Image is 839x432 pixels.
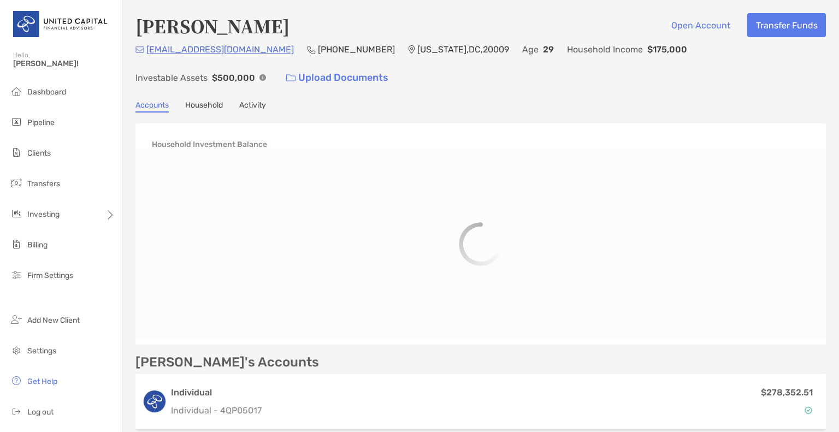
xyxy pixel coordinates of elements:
a: Activity [239,100,266,113]
p: Household Income [567,43,643,56]
button: Transfer Funds [747,13,826,37]
h3: Individual [171,386,262,399]
img: Account Status icon [805,406,812,414]
p: [US_STATE] , DC , 20009 [417,43,509,56]
img: logout icon [10,405,23,418]
p: $500,000 [212,71,255,85]
img: dashboard icon [10,85,23,98]
img: add_new_client icon [10,313,23,326]
img: Email Icon [135,46,144,53]
span: Transfers [27,179,60,188]
span: Add New Client [27,316,80,325]
img: clients icon [10,146,23,159]
a: Household [185,100,223,113]
span: Settings [27,346,56,356]
img: get-help icon [10,374,23,387]
img: logo account [144,390,166,412]
p: Age [522,43,539,56]
img: firm-settings icon [10,268,23,281]
button: Open Account [663,13,738,37]
img: investing icon [10,207,23,220]
p: $175,000 [647,43,687,56]
h4: [PERSON_NAME] [135,13,289,38]
h4: Household Investment Balance [152,140,267,149]
p: $278,352.51 [761,386,813,399]
img: billing icon [10,238,23,251]
img: button icon [286,74,296,82]
img: Info Icon [259,74,266,81]
img: pipeline icon [10,115,23,128]
span: Get Help [27,377,57,386]
span: [PERSON_NAME]! [13,59,115,68]
span: Firm Settings [27,271,73,280]
p: 29 [543,43,554,56]
p: [PHONE_NUMBER] [318,43,395,56]
img: United Capital Logo [13,4,109,44]
img: settings icon [10,344,23,357]
img: Location Icon [408,45,415,54]
span: Dashboard [27,87,66,97]
span: Pipeline [27,118,55,127]
span: Billing [27,240,48,250]
span: Log out [27,407,54,417]
p: Individual - 4QP05017 [171,404,262,417]
a: Accounts [135,100,169,113]
p: [EMAIL_ADDRESS][DOMAIN_NAME] [146,43,294,56]
span: Investing [27,210,60,219]
img: Phone Icon [307,45,316,54]
p: Investable Assets [135,71,208,85]
img: transfers icon [10,176,23,190]
p: [PERSON_NAME]'s Accounts [135,356,319,369]
a: Upload Documents [279,66,395,90]
span: Clients [27,149,51,158]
